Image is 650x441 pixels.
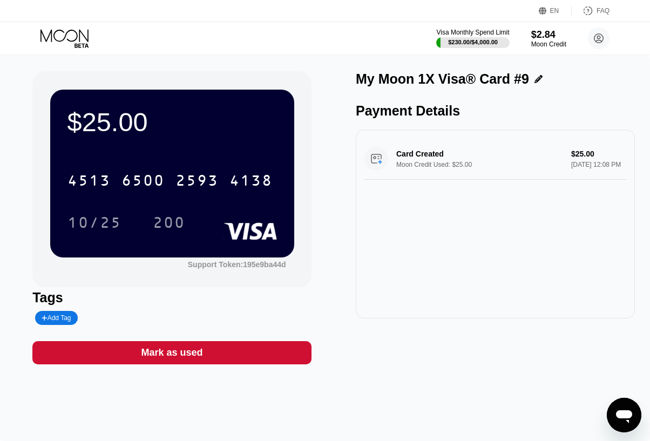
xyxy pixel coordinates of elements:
[531,29,566,48] div: $2.84Moon Credit
[356,71,529,87] div: My Moon 1X Visa® Card #9
[531,40,566,48] div: Moon Credit
[607,398,641,432] iframe: Button to launch messaging window
[448,39,498,45] div: $230.00 / $4,000.00
[188,260,286,269] div: Support Token:195e9ba44d
[32,341,312,364] div: Mark as used
[67,215,121,233] div: 10/25
[436,29,509,36] div: Visa Monthly Spend Limit
[550,7,559,15] div: EN
[188,260,286,269] div: Support Token: 195e9ba44d
[61,167,279,194] div: 4513650025934138
[145,209,193,236] div: 200
[531,29,566,40] div: $2.84
[141,347,203,359] div: Mark as used
[32,290,312,306] div: Tags
[121,173,165,191] div: 6500
[175,173,219,191] div: 2593
[356,103,635,119] div: Payment Details
[67,107,277,137] div: $25.00
[35,311,77,325] div: Add Tag
[153,215,185,233] div: 200
[539,5,572,16] div: EN
[229,173,273,191] div: 4138
[436,29,509,48] div: Visa Monthly Spend Limit$230.00/$4,000.00
[67,173,111,191] div: 4513
[597,7,610,15] div: FAQ
[572,5,610,16] div: FAQ
[59,209,130,236] div: 10/25
[42,314,71,322] div: Add Tag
